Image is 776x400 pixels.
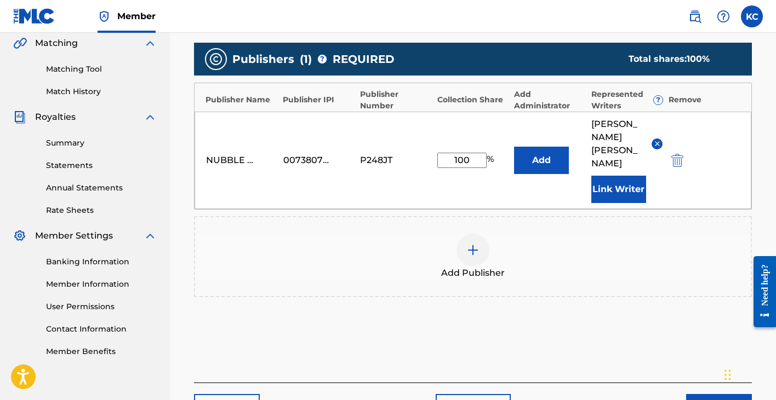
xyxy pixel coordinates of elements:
[283,94,355,106] div: Publisher IPI
[46,205,157,216] a: Rate Sheets
[466,244,480,257] img: add
[745,245,776,338] iframe: Resource Center
[46,323,157,335] a: Contact Information
[300,51,312,67] span: ( 1 )
[13,229,26,242] img: Member Settings
[318,55,327,63] span: ?
[671,154,683,167] img: 12a2ab48e56ec057fbd8.svg
[13,37,27,50] img: Matching
[487,153,497,168] span: %
[46,279,157,290] a: Member Information
[514,147,569,174] button: Add
[46,137,157,149] a: Summary
[46,182,157,194] a: Annual Statements
[13,111,26,124] img: Royalties
[144,37,157,50] img: expand
[717,10,730,23] img: help
[591,89,663,112] div: Represented Writers
[206,94,277,106] div: Publisher Name
[724,358,731,391] div: Drag
[333,51,395,67] span: REQUIRED
[721,347,776,400] iframe: Chat Widget
[653,140,661,148] img: remove-from-list-button
[629,53,730,66] div: Total shares:
[144,229,157,242] img: expand
[46,301,157,312] a: User Permissions
[35,229,113,242] span: Member Settings
[117,10,156,22] span: Member
[209,53,222,66] img: publishers
[712,5,734,27] div: Help
[144,111,157,124] img: expand
[684,5,706,27] a: Public Search
[741,5,763,27] div: User Menu
[98,10,111,23] img: Top Rightsholder
[441,266,505,280] span: Add Publisher
[232,51,294,67] span: Publishers
[13,8,55,24] img: MLC Logo
[591,176,646,203] button: Link Writer
[514,89,586,112] div: Add Administrator
[437,94,509,106] div: Collection Share
[46,160,157,171] a: Statements
[687,54,710,64] span: 100 %
[591,118,644,170] span: [PERSON_NAME] [PERSON_NAME]
[35,111,76,124] span: Royalties
[46,63,157,75] a: Matching Tool
[669,94,740,106] div: Remove
[35,37,78,50] span: Matching
[654,96,663,105] span: ?
[46,256,157,268] a: Banking Information
[46,346,157,357] a: Member Benefits
[360,89,432,112] div: Publisher Number
[46,86,157,97] a: Match History
[688,10,701,23] img: search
